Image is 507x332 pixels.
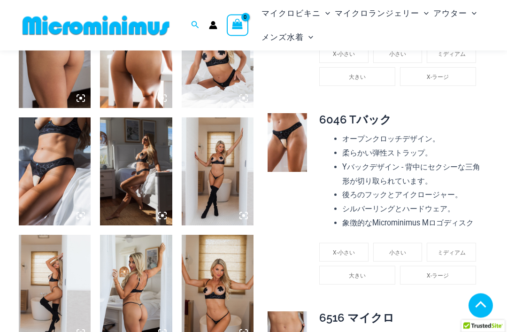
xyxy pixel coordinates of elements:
img: ナイトフォールシルバーヒョウ1036ブラ6046Tバック [182,0,253,108]
img: ナイトフォールシルバーヒョウ1036ブラ6516マイクロ [182,118,253,226]
li: シルバーリングとハードウェア。 [342,202,481,216]
li: ミディアム [427,45,476,63]
li: Yバックデザイン - 背中にセクシーな三角形が切り取られています。 [342,161,481,188]
a: マイクロビキニメニューの切り替えメニューの切り替え [259,1,332,25]
span: 6516 マイクロ [319,311,394,325]
a: 検索アイコンリンク [191,20,200,31]
span: 大きい [349,74,366,81]
span: 小さい [389,250,406,256]
img: MMショップロゴフラット [19,15,173,36]
span: 大きい [349,273,366,279]
li: ミディアム [427,243,476,262]
span: 小さい [389,51,406,58]
li: X-小さい [319,45,369,63]
li: 小さい [373,243,422,262]
span: マイクロランジェリー [335,1,419,25]
img: ナイトフォールシルバーヒョウ1036ブラ6046Tバック [100,118,172,226]
a: ショッピングカートを見る、空 [227,15,248,36]
li: X-小さい [319,243,369,262]
li: 大きい [319,68,395,86]
img: ナイトフォールシルバーヒョウ6516マイクロ [19,0,91,108]
span: マイクロビキニ [261,1,321,25]
li: X-ラージ [400,68,476,86]
span: メニューの切り替え [304,25,313,49]
li: X-ラージ [400,266,476,285]
img: ナイトフォールシルバーヒョウ6046トング [268,114,307,173]
span: X-小さい [333,51,355,58]
span: ミディアム [438,51,466,58]
img: ナイトフォールシルバーヒョウ1036ブラ6046Tバック [100,0,172,108]
li: 象徴的なMicrominimus Mロゴディスク [342,216,481,231]
span: 6046 Tバック [319,113,392,127]
span: X-ラージ [427,74,449,81]
span: X-ラージ [427,273,449,279]
a: メンズ水着メニューの切り替えメニューの切り替え [259,25,315,49]
span: ミディアム [438,250,466,256]
li: オープンクロッチデザイン。 [342,132,481,147]
a: アウターメニューの切り替えメニューの切り替え [431,1,479,25]
span: アウター [433,1,467,25]
a: マイクロランジェリーメニューの切り替えメニューの切り替え [332,1,431,25]
img: ナイトフォールシルバーヒョウ1036ブラ6046Tバック [19,118,91,226]
li: 後ろのフックとアイクロージャー。 [342,188,481,202]
a: アカウントアイコンのリンク [209,21,217,30]
span: メンズ水着 [261,25,304,49]
span: X-小さい [333,250,355,256]
span: メニューの切り替え [321,1,330,25]
li: 柔らかい弾性ストラップ。 [342,147,481,161]
span: メニューの切り替え [419,1,429,25]
li: 大きい [319,266,395,285]
span: メニューの切り替え [467,1,476,25]
li: 小さい [373,45,422,63]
